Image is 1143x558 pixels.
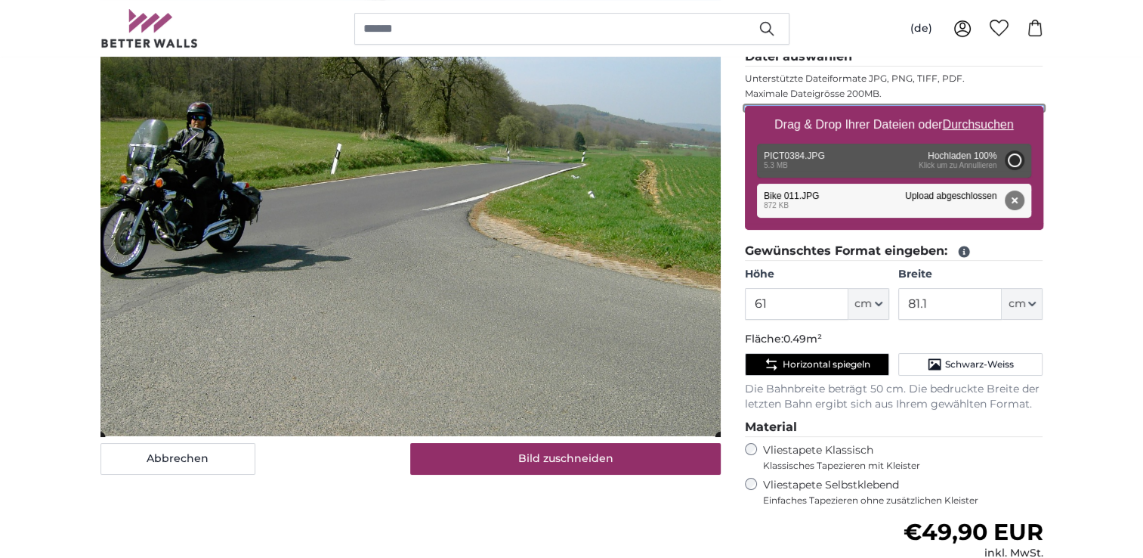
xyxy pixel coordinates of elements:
u: Durchsuchen [942,118,1013,131]
button: cm [1002,288,1043,320]
label: Vliestapete Selbstklebend [763,478,1043,507]
p: Fläche: [745,332,1043,347]
button: (de) [898,15,944,42]
button: Schwarz-Weiss [898,353,1043,376]
button: cm [848,288,889,320]
img: Betterwalls [100,9,199,48]
label: Breite [898,267,1043,282]
legend: Gewünschtes Format eingeben: [745,242,1043,261]
legend: Material [745,418,1043,437]
legend: Datei auswählen [745,48,1043,67]
button: Horizontal spiegeln [745,353,889,376]
button: Abbrechen [100,443,255,475]
span: 0.49m² [783,332,822,346]
span: Horizontal spiegeln [782,358,870,370]
p: Unterstützte Dateiformate JPG, PNG, TIFF, PDF. [745,73,1043,85]
span: Einfaches Tapezieren ohne zusätzlichen Kleister [763,494,1043,507]
span: cm [854,296,872,312]
p: Die Bahnbreite beträgt 50 cm. Die bedruckte Breite der letzten Bahn ergibt sich aus Ihrem gewählt... [745,382,1043,412]
p: Maximale Dateigrösse 200MB. [745,88,1043,100]
label: Drag & Drop Ihrer Dateien oder [768,110,1020,140]
label: Höhe [745,267,889,282]
label: Vliestapete Klassisch [763,443,1030,472]
span: Schwarz-Weiss [945,358,1014,370]
span: cm [1008,296,1025,312]
span: €49,90 EUR [903,518,1043,546]
button: Bild zuschneiden [410,443,721,475]
span: Klassisches Tapezieren mit Kleister [763,460,1030,472]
